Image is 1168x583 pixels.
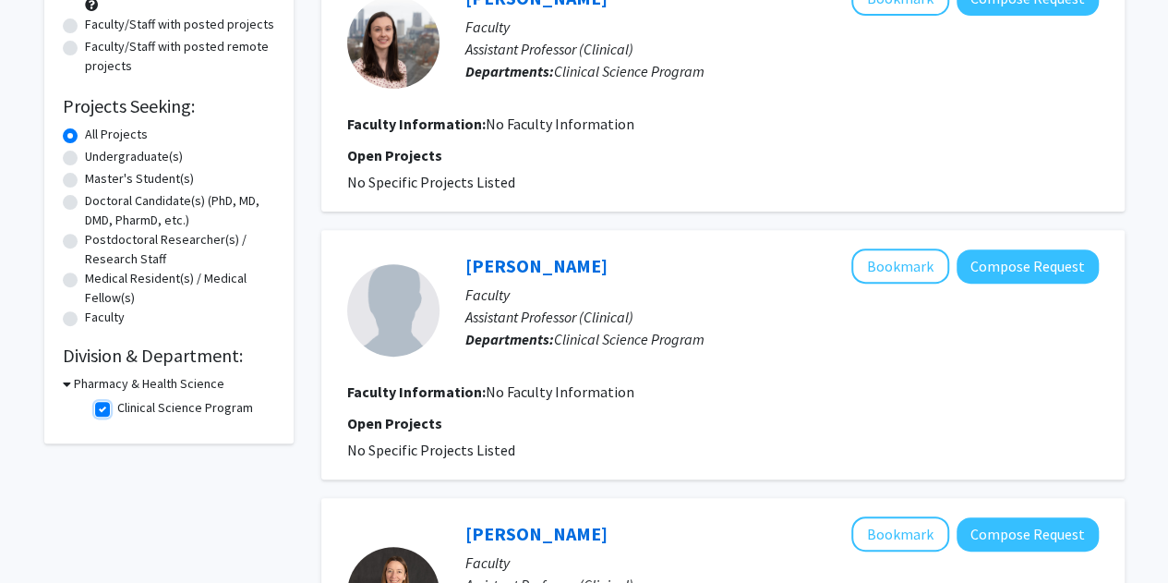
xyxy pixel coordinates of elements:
[85,37,275,76] label: Faculty/Staff with posted remote projects
[85,230,275,269] label: Postdoctoral Researcher(s) / Research Staff
[347,441,515,459] span: No Specific Projects Listed
[465,552,1099,574] p: Faculty
[465,522,608,545] a: [PERSON_NAME]
[85,147,183,166] label: Undergraduate(s)
[347,144,1099,166] p: Open Projects
[85,169,194,188] label: Master's Student(s)
[554,330,704,348] span: Clinical Science Program
[486,383,634,401] span: No Faculty Information
[851,249,949,284] button: Add Cassidy Wood to Bookmarks
[465,16,1099,38] p: Faculty
[957,517,1099,552] button: Compose Request to MaryAnne Stewart
[85,269,275,308] label: Medical Resident(s) / Medical Fellow(s)
[63,95,275,117] h2: Projects Seeking:
[486,115,634,133] span: No Faculty Information
[347,115,486,133] b: Faculty Information:
[465,330,554,348] b: Departments:
[465,284,1099,306] p: Faculty
[465,38,1099,60] p: Assistant Professor (Clinical)
[117,398,253,418] label: Clinical Science Program
[85,15,274,34] label: Faculty/Staff with posted projects
[347,173,515,191] span: No Specific Projects Listed
[63,345,275,367] h2: Division & Department:
[465,62,554,80] b: Departments:
[851,516,949,552] button: Add MaryAnne Stewart to Bookmarks
[347,383,486,401] b: Faculty Information:
[85,191,275,230] label: Doctoral Candidate(s) (PhD, MD, DMD, PharmD, etc.)
[465,306,1099,328] p: Assistant Professor (Clinical)
[347,412,1099,434] p: Open Projects
[554,62,704,80] span: Clinical Science Program
[957,249,1099,284] button: Compose Request to Cassidy Wood
[85,125,148,144] label: All Projects
[74,374,224,394] h3: Pharmacy & Health Science
[85,308,125,327] label: Faculty
[465,254,608,277] a: [PERSON_NAME]
[14,500,78,569] iframe: Chat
